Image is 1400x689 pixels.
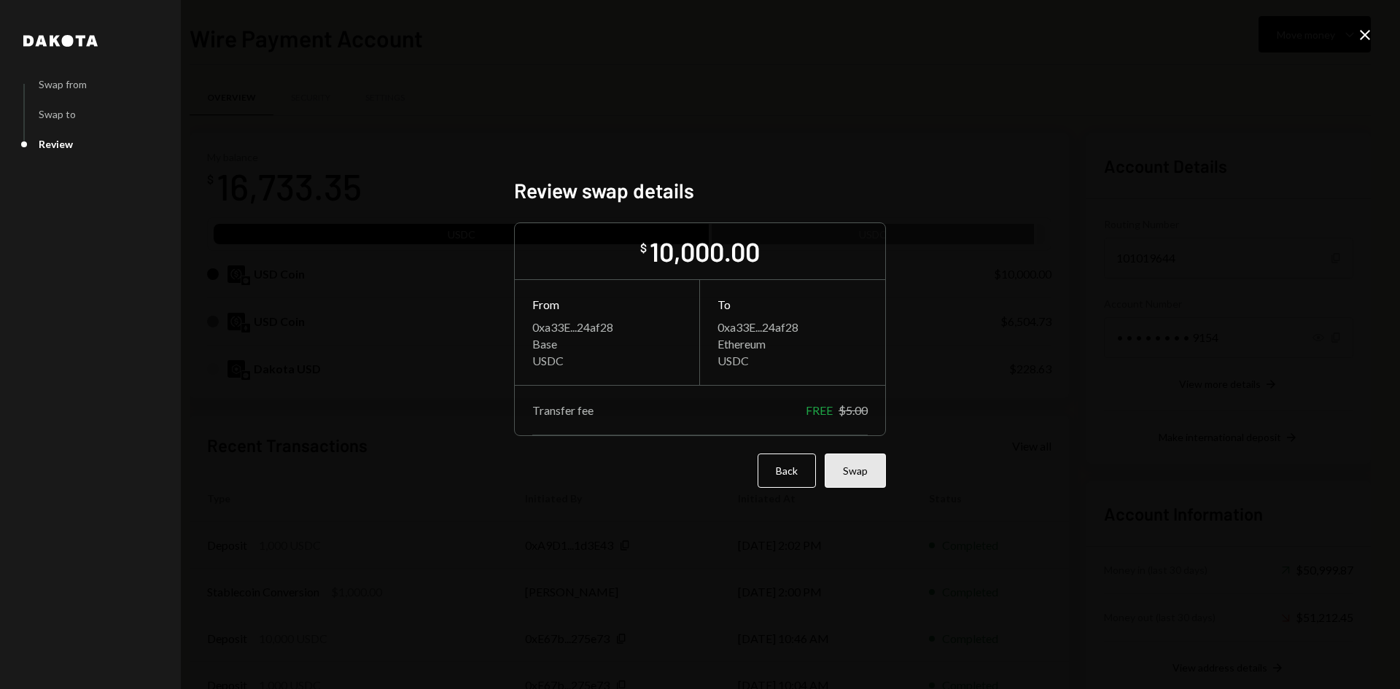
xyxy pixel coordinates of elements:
[839,403,868,417] div: $5.00
[717,320,868,334] div: 0xa33E...24af28
[806,403,833,417] div: FREE
[532,320,682,334] div: 0xa33E...24af28
[39,108,76,120] div: Swap to
[825,454,886,488] button: Swap
[650,235,760,268] div: 10,000.00
[717,337,868,351] div: Ethereum
[717,354,868,367] div: USDC
[758,454,816,488] button: Back
[532,403,594,417] div: Transfer fee
[532,354,682,367] div: USDC
[39,138,73,150] div: Review
[39,78,87,90] div: Swap from
[640,241,647,255] div: $
[532,337,682,351] div: Base
[532,297,682,311] div: From
[514,176,886,205] h2: Review swap details
[717,297,868,311] div: To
